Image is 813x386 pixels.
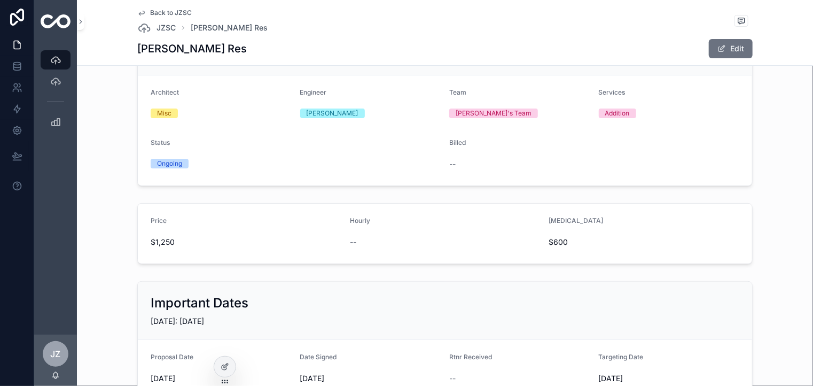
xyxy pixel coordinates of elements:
[137,21,176,34] a: JZSC
[549,237,690,248] span: $600
[605,109,630,118] div: Addition
[350,237,356,248] span: --
[449,353,492,361] span: Rtnr Received
[157,109,171,118] div: Misc
[151,316,204,326] span: [DATE]: [DATE]
[300,373,441,384] span: [DATE]
[191,22,268,33] a: [PERSON_NAME] Res
[449,88,466,96] span: Team
[709,39,753,58] button: Edit
[300,88,327,96] span: Engineer
[151,138,170,146] span: Status
[151,217,167,225] span: Price
[350,217,370,225] span: Hourly
[137,41,247,56] h1: [PERSON_NAME] Res
[151,237,341,248] span: $1,250
[151,373,292,384] span: [DATE]
[300,353,337,361] span: Date Signed
[157,22,176,33] span: JZSC
[151,88,179,96] span: Architect
[449,159,456,169] span: --
[151,295,248,312] h2: Important Dates
[150,9,192,17] span: Back to JZSC
[41,14,71,28] img: App logo
[137,9,192,17] a: Back to JZSC
[157,159,182,168] div: Ongoing
[449,138,466,146] span: Billed
[549,217,603,225] span: [MEDICAL_DATA]
[599,373,740,384] span: [DATE]
[307,109,358,118] div: [PERSON_NAME]
[599,88,626,96] span: Services
[51,348,61,360] span: JZ
[34,43,77,145] div: scrollable content
[449,373,456,384] span: --
[456,109,531,118] div: [PERSON_NAME]'s Team
[151,353,193,361] span: Proposal Date
[599,353,644,361] span: Targeting Date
